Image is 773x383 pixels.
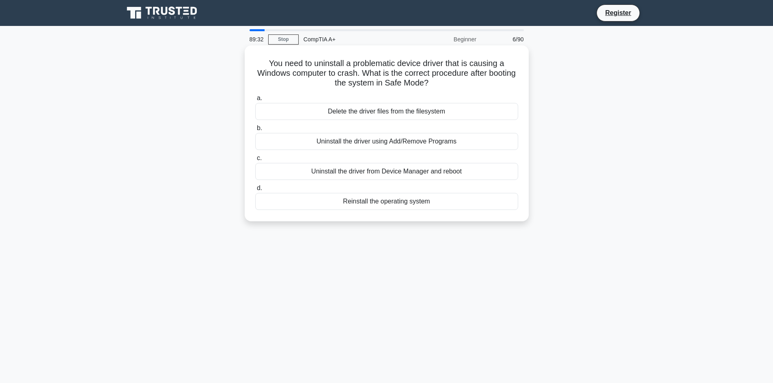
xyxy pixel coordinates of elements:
[299,31,410,47] div: CompTIA A+
[257,154,262,161] span: c.
[254,58,519,88] h5: You need to uninstall a problematic device driver that is causing a Windows computer to crash. Wh...
[257,94,262,101] span: a.
[600,8,636,18] a: Register
[255,103,518,120] div: Delete the driver files from the filesystem
[268,34,299,45] a: Stop
[255,193,518,210] div: Reinstall the operating system
[245,31,268,47] div: 89:32
[257,184,262,191] span: d.
[257,124,262,131] span: b.
[410,31,481,47] div: Beginner
[255,133,518,150] div: Uninstall the driver using Add/Remove Programs
[481,31,529,47] div: 6/90
[255,163,518,180] div: Uninstall the driver from Device Manager and reboot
